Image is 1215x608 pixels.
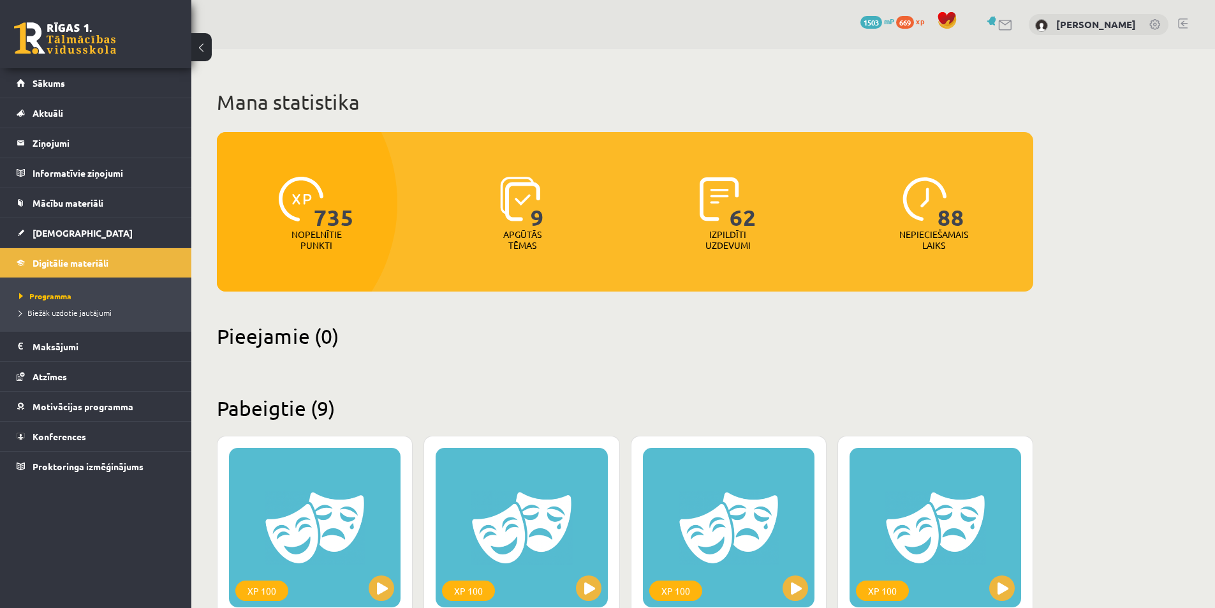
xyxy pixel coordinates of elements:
a: Programma [19,290,179,302]
a: Sākums [17,68,175,98]
h1: Mana statistika [217,89,1033,115]
span: Sākums [33,77,65,89]
span: 9 [531,177,544,229]
a: Konferences [17,422,175,451]
p: Apgūtās tēmas [497,229,547,251]
span: Proktoringa izmēģinājums [33,461,144,472]
div: XP 100 [649,581,702,601]
a: [DEMOGRAPHIC_DATA] [17,218,175,248]
a: [PERSON_NAME] [1056,18,1136,31]
p: Izpildīti uzdevumi [703,229,753,251]
a: Maksājumi [17,332,175,361]
a: Ziņojumi [17,128,175,158]
span: Biežāk uzdotie jautājumi [19,308,112,318]
a: Biežāk uzdotie jautājumi [19,307,179,318]
span: 62 [730,177,756,229]
legend: Informatīvie ziņojumi [33,158,175,188]
a: 1503 mP [860,16,894,26]
a: Atzīmes [17,362,175,391]
span: 88 [938,177,964,229]
h2: Pieejamie (0) [217,323,1033,348]
a: Aktuāli [17,98,175,128]
span: Programma [19,291,71,301]
a: Rīgas 1. Tālmācības vidusskola [14,22,116,54]
img: icon-completed-tasks-ad58ae20a441b2904462921112bc710f1caf180af7a3daa7317a5a94f2d26646.svg [700,177,739,221]
img: icon-xp-0682a9bc20223a9ccc6f5883a126b849a74cddfe5390d2b41b4391c66f2066e7.svg [279,177,323,221]
p: Nopelnītie punkti [291,229,342,251]
span: mP [884,16,894,26]
span: xp [916,16,924,26]
div: XP 100 [856,581,909,601]
span: Motivācijas programma [33,401,133,412]
h2: Pabeigtie (9) [217,396,1033,420]
legend: Ziņojumi [33,128,175,158]
legend: Maksājumi [33,332,175,361]
a: Proktoringa izmēģinājums [17,452,175,481]
span: 735 [314,177,354,229]
span: [DEMOGRAPHIC_DATA] [33,227,133,239]
a: Mācību materiāli [17,188,175,218]
img: icon-learned-topics-4a711ccc23c960034f471b6e78daf4a3bad4a20eaf4de84257b87e66633f6470.svg [500,177,540,221]
a: Informatīvie ziņojumi [17,158,175,188]
div: XP 100 [235,581,288,601]
a: Motivācijas programma [17,392,175,421]
span: Atzīmes [33,371,67,382]
span: 1503 [860,16,882,29]
span: 669 [896,16,914,29]
div: XP 100 [442,581,495,601]
p: Nepieciešamais laiks [899,229,968,251]
img: Eduards Mārcis Ulmanis [1035,19,1048,32]
a: 669 xp [896,16,931,26]
span: Konferences [33,431,86,442]
span: Digitālie materiāli [33,257,108,269]
span: Aktuāli [33,107,63,119]
span: Mācību materiāli [33,197,103,209]
img: icon-clock-7be60019b62300814b6bd22b8e044499b485619524d84068768e800edab66f18.svg [902,177,947,221]
a: Digitālie materiāli [17,248,175,278]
